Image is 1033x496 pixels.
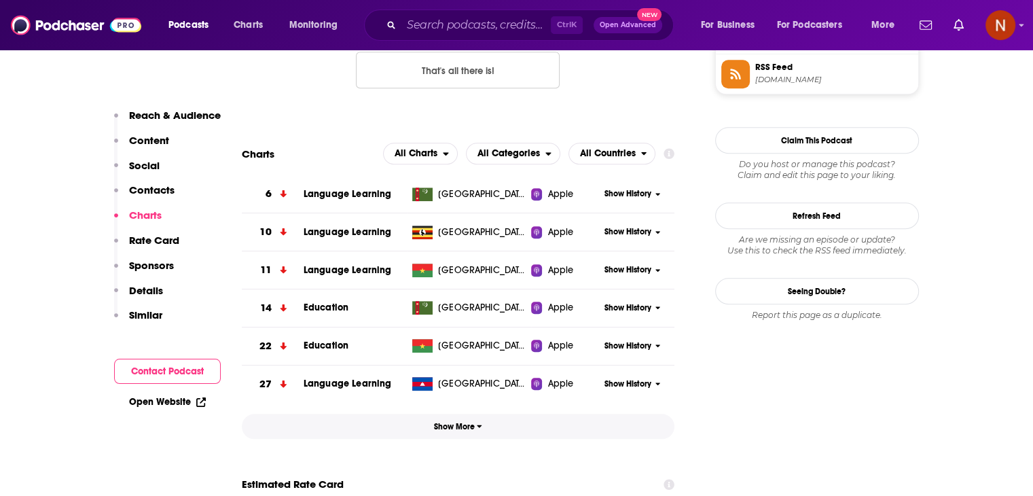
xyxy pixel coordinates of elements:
[129,259,174,272] p: Sponsors
[755,75,913,85] span: feeds.simplecast.com
[604,378,651,390] span: Show History
[304,302,348,313] a: Education
[304,264,392,276] a: Language Learning
[466,143,560,164] button: open menu
[225,14,271,36] a: Charts
[401,14,551,36] input: Search podcasts, credits, & more...
[407,339,531,353] a: [GEOGRAPHIC_DATA]
[600,378,665,390] button: Show History
[531,377,600,391] a: Apple
[114,159,160,184] button: Social
[531,264,600,277] a: Apple
[768,14,862,36] button: open menu
[129,284,163,297] p: Details
[985,10,1015,40] button: Show profile menu
[242,289,304,327] a: 14
[568,143,656,164] button: open menu
[701,16,755,35] span: For Business
[600,226,665,238] button: Show History
[407,264,531,277] a: [GEOGRAPHIC_DATA]
[547,339,573,353] span: Apple
[604,226,651,238] span: Show History
[948,14,969,37] a: Show notifications dropdown
[242,366,304,403] a: 27
[531,226,600,239] a: Apple
[985,10,1015,40] span: Logged in as AdelNBM
[114,259,174,284] button: Sponsors
[260,262,272,278] h3: 11
[755,61,913,73] span: RSS Feed
[129,183,175,196] p: Contacts
[531,301,600,315] a: Apple
[715,278,919,304] a: Seeing Double?
[715,159,919,170] span: Do you host or manage this podcast?
[289,16,338,35] span: Monitoring
[129,134,169,147] p: Content
[531,339,600,353] a: Apple
[304,226,392,238] a: Language Learning
[580,149,636,158] span: All Countries
[604,302,651,314] span: Show History
[600,340,665,352] button: Show History
[259,376,272,392] h3: 27
[407,377,531,391] a: [GEOGRAPHIC_DATA]
[304,378,392,389] a: Language Learning
[304,340,348,351] a: Education
[383,143,458,164] button: open menu
[547,301,573,315] span: Apple
[304,188,392,200] a: Language Learning
[114,109,221,134] button: Reach & Audience
[114,234,179,259] button: Rate Card
[438,301,526,315] span: Turkmenistan
[721,60,913,88] a: RSS Feed[DOMAIN_NAME]
[259,338,272,354] h3: 22
[434,422,482,431] span: Show More
[234,16,263,35] span: Charts
[604,340,651,352] span: Show History
[242,251,304,289] a: 11
[547,226,573,239] span: Apple
[715,159,919,181] div: Claim and edit this page to your liking.
[407,188,531,201] a: [GEOGRAPHIC_DATA]
[168,16,209,35] span: Podcasts
[466,143,560,164] h2: Categories
[129,396,206,408] a: Open Website
[11,12,141,38] a: Podchaser - Follow, Share and Rate Podcasts
[594,17,662,33] button: Open AdvancedNew
[407,301,531,315] a: [GEOGRAPHIC_DATA]
[242,414,675,439] button: Show More
[438,226,526,239] span: Uganda
[547,188,573,201] span: Apple
[114,359,221,384] button: Contact Podcast
[985,10,1015,40] img: User Profile
[547,377,573,391] span: Apple
[715,202,919,229] button: Refresh Feed
[691,14,772,36] button: open menu
[715,127,919,154] button: Claim This Podcast
[114,183,175,209] button: Contacts
[383,143,458,164] h2: Platforms
[129,234,179,247] p: Rate Card
[604,188,651,200] span: Show History
[600,22,656,29] span: Open Advanced
[551,16,583,34] span: Ctrl K
[114,308,162,334] button: Similar
[242,213,304,251] a: 10
[377,10,687,41] div: Search podcasts, credits, & more...
[477,149,540,158] span: All Categories
[438,188,526,201] span: Turkmenistan
[715,234,919,256] div: Are we missing an episode or update? Use this to check the RSS feed immediately.
[242,147,274,160] h2: Charts
[242,175,304,213] a: 6
[604,264,651,276] span: Show History
[438,377,526,391] span: Cambodia
[356,52,560,88] button: Nothing here.
[715,310,919,321] div: Report this page as a duplicate.
[114,209,162,234] button: Charts
[568,143,656,164] h2: Countries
